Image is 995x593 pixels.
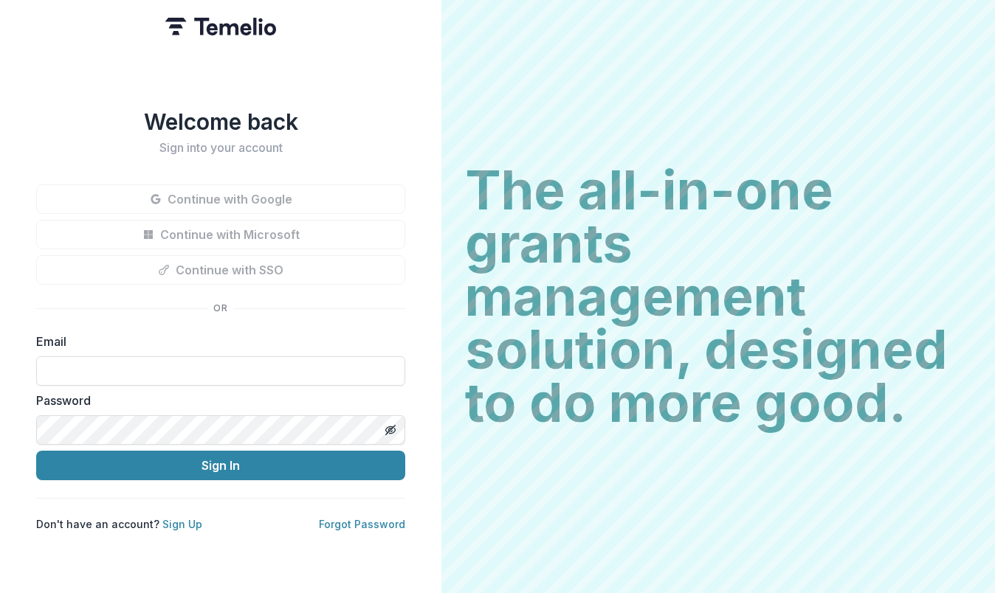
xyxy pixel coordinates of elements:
h2: Sign into your account [36,141,405,155]
a: Sign Up [162,518,202,530]
p: Don't have an account? [36,516,202,532]
button: Continue with Google [36,184,405,214]
img: Temelio [165,18,276,35]
button: Sign In [36,451,405,480]
h1: Welcome back [36,108,405,135]
label: Password [36,392,396,409]
label: Email [36,333,396,350]
button: Continue with SSO [36,255,405,285]
button: Continue with Microsoft [36,220,405,249]
a: Forgot Password [319,518,405,530]
button: Toggle password visibility [379,418,402,442]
